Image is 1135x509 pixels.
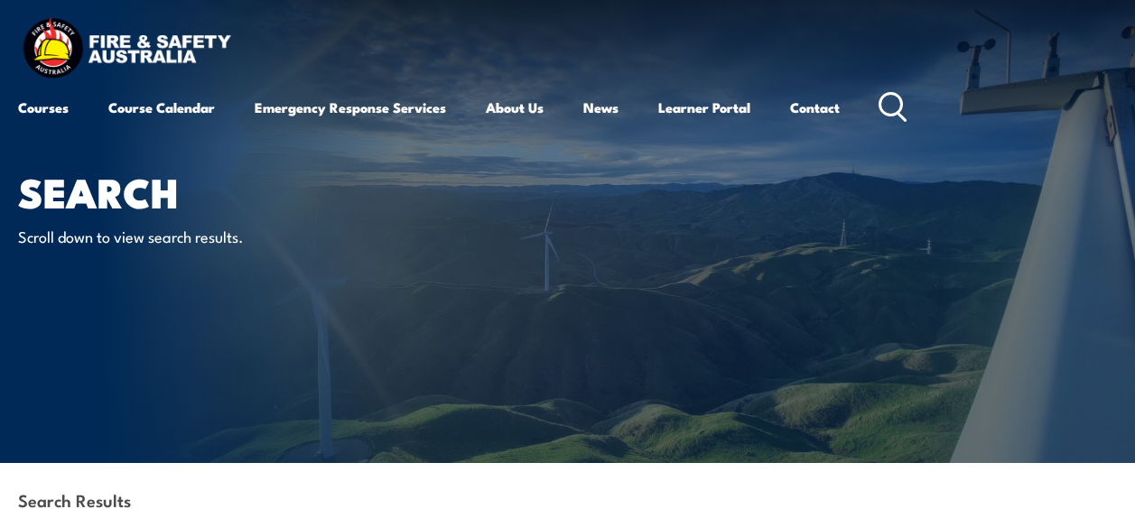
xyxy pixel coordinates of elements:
[18,173,464,208] h1: Search
[18,86,69,129] a: Courses
[18,226,348,246] p: Scroll down to view search results.
[790,86,840,129] a: Contact
[583,86,619,129] a: News
[486,86,544,129] a: About Us
[108,86,215,129] a: Course Calendar
[658,86,750,129] a: Learner Portal
[255,86,446,129] a: Emergency Response Services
